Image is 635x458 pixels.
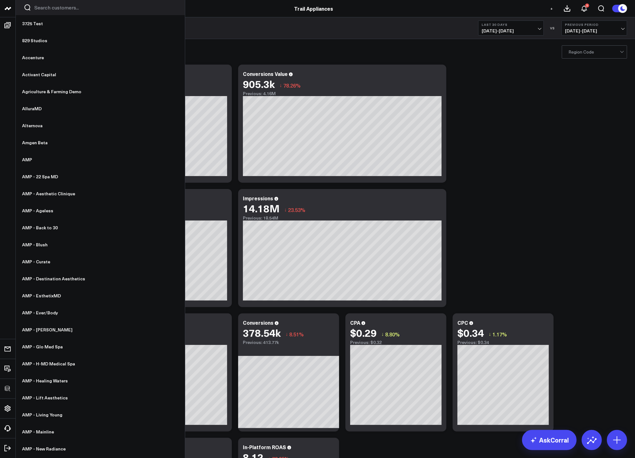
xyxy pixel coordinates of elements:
a: AMP - 22 Spa MD [16,168,185,185]
span: 8.80% [385,331,400,338]
span: ↓ [489,330,491,338]
a: AskCorral [522,430,577,450]
button: Previous Period[DATE]-[DATE] [562,20,627,36]
span: 1.17% [492,331,507,338]
a: Alternova [16,117,185,134]
a: AMP - Aesthetic Clinique [16,185,185,202]
a: AMP - Lift Aesthetics [16,389,185,406]
a: AMP - Living Young [16,406,185,423]
a: AMP - Mainline [16,423,185,440]
div: Previous: $0.32 [350,340,442,345]
div: Conversions [243,319,273,326]
span: ↓ [285,330,288,338]
div: Impressions [243,195,273,202]
span: ↓ [381,330,384,338]
button: Last 30 Days[DATE]-[DATE] [478,20,544,36]
a: AMP - Blush [16,236,185,253]
div: Previous: $0.34 [457,340,549,345]
span: ↓ [284,206,287,214]
span: 23.53% [288,206,305,213]
a: AMP - H-MD Medical Spa [16,355,185,372]
span: [DATE] - [DATE] [482,28,540,33]
button: + [548,5,556,12]
a: AMP - Destination Aesthetics [16,270,185,287]
input: Search customers input [34,4,177,11]
div: VS [547,26,558,30]
a: AMP [16,151,185,168]
a: AMP - Healing Waters [16,372,185,389]
span: 78.26% [283,82,301,89]
a: AMP - Curate [16,253,185,270]
a: Amgen Beta [16,134,185,151]
a: Activant Capital [16,66,185,83]
a: Agriculture & Farming Demo [16,83,185,100]
div: $0.29 [350,327,377,338]
div: 3 [585,3,589,8]
a: 3725 Test [16,15,185,32]
div: Conversions Value [243,70,288,77]
div: $0.34 [457,327,484,338]
a: AMP - Ever/Body [16,304,185,321]
a: AMP - [PERSON_NAME] [16,321,185,338]
a: AMP - New Radiance [16,440,185,457]
a: AMP - Ageless [16,202,185,219]
div: CPC [457,319,468,326]
a: Accenture [16,49,185,66]
a: AMP - Back to 30 [16,219,185,236]
a: Trail Appliances [294,5,333,12]
b: Previous Period [565,23,624,26]
div: In-Platform ROAS [243,444,286,450]
a: AlluraMD [16,100,185,117]
span: [DATE] - [DATE] [565,28,624,33]
b: Last 30 Days [482,23,540,26]
div: 378.54k [243,327,281,338]
div: 14.18M [243,203,279,214]
span: ↓ [279,81,282,89]
div: Previous: 4.16M [243,91,442,96]
div: CPA [350,319,360,326]
span: + [550,6,553,11]
button: Search customers button [24,4,31,11]
a: AMP - EsthetixMD [16,287,185,304]
div: 905.3k [243,78,275,89]
a: 829 Studios [16,32,185,49]
a: AMP - Glo Med Spa [16,338,185,355]
div: Previous: 18.54M [243,215,442,220]
div: Previous: 413.77k [243,340,334,345]
span: 8.51% [289,331,304,338]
